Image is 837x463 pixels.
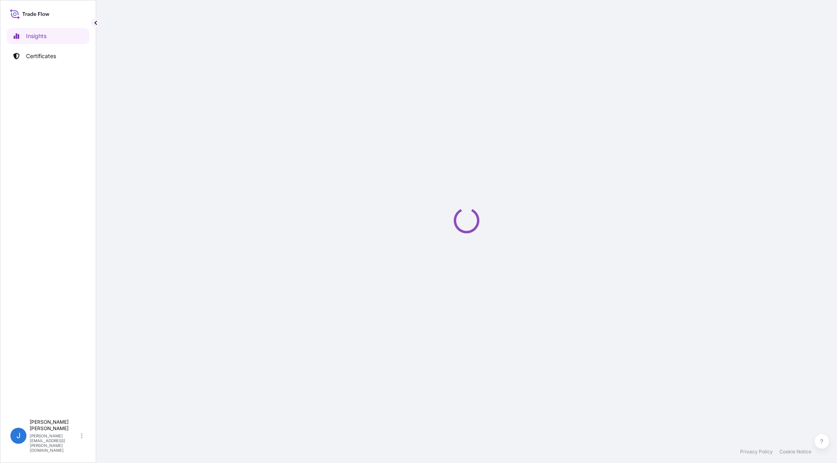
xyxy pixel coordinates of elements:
a: Certificates [7,48,89,64]
span: J [16,432,20,440]
p: [PERSON_NAME] [PERSON_NAME] [30,419,79,432]
p: [PERSON_NAME][EMAIL_ADDRESS][PERSON_NAME][DOMAIN_NAME] [30,433,79,453]
p: Certificates [26,52,56,60]
a: Cookie Notice [779,449,811,455]
a: Privacy Policy [740,449,773,455]
a: Insights [7,28,89,44]
p: Insights [26,32,46,40]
